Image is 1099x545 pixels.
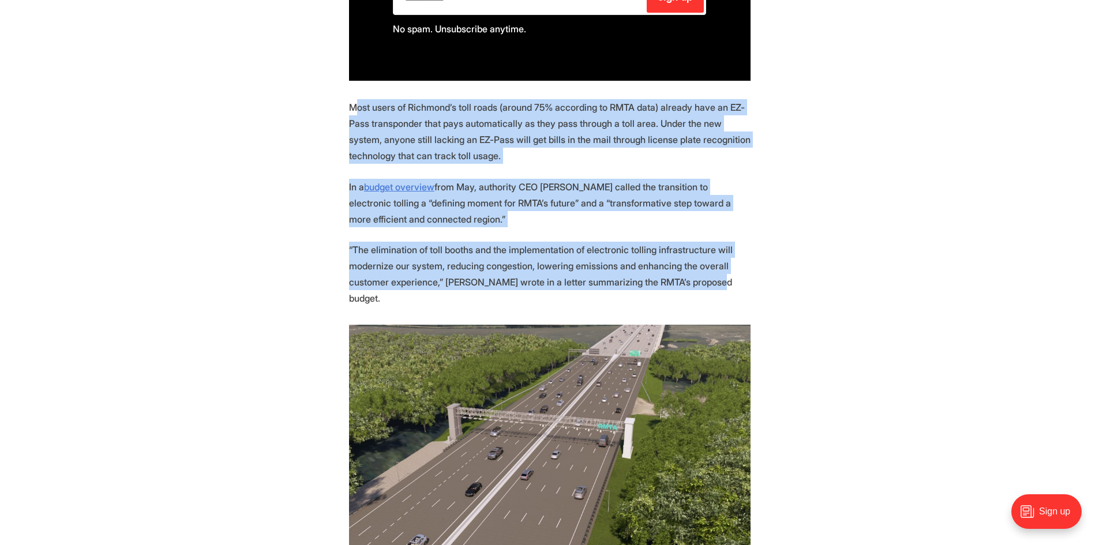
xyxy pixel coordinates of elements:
[393,23,526,35] span: No spam. Unsubscribe anytime.
[1002,488,1099,545] iframe: portal-trigger
[349,242,751,306] p: “The elimination of toll booths and the implementation of electronic tolling infrastructure will ...
[364,181,434,193] a: budget overview
[349,99,751,164] p: Most users of Richmond’s toll roads (around 75% according to RMTA data) already have an EZ-Pass t...
[349,179,751,227] p: In a from May, authority CEO [PERSON_NAME] called the transition to electronic tolling a “definin...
